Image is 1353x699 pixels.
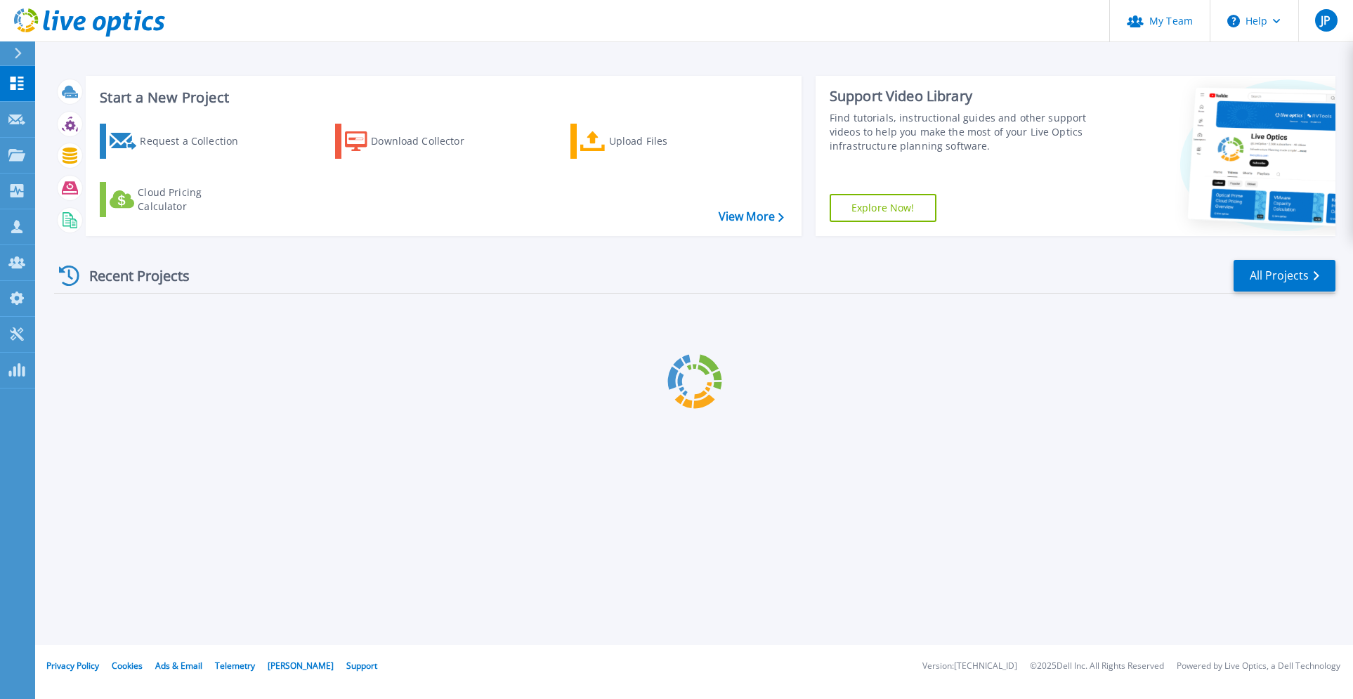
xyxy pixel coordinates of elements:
[830,194,936,222] a: Explore Now!
[830,87,1094,105] div: Support Video Library
[100,182,256,217] a: Cloud Pricing Calculator
[830,111,1094,153] div: Find tutorials, instructional guides and other support videos to help you make the most of your L...
[155,660,202,672] a: Ads & Email
[1030,662,1164,671] li: © 2025 Dell Inc. All Rights Reserved
[1234,260,1335,292] a: All Projects
[140,127,252,155] div: Request a Collection
[1177,662,1340,671] li: Powered by Live Optics, a Dell Technology
[719,210,784,223] a: View More
[54,259,209,293] div: Recent Projects
[609,127,721,155] div: Upload Files
[335,124,492,159] a: Download Collector
[46,660,99,672] a: Privacy Policy
[138,185,250,214] div: Cloud Pricing Calculator
[215,660,255,672] a: Telemetry
[112,660,143,672] a: Cookies
[1321,15,1331,26] span: JP
[922,662,1017,671] li: Version: [TECHNICAL_ID]
[100,90,783,105] h3: Start a New Project
[346,660,377,672] a: Support
[570,124,727,159] a: Upload Files
[268,660,334,672] a: [PERSON_NAME]
[100,124,256,159] a: Request a Collection
[371,127,483,155] div: Download Collector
